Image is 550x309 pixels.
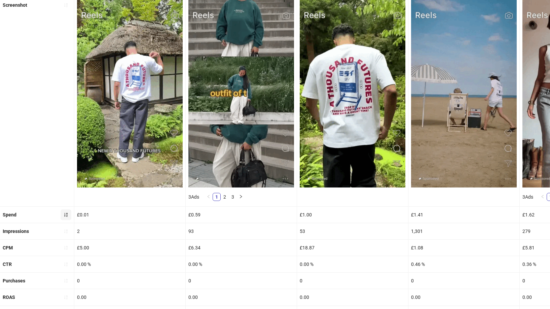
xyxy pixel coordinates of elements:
[3,278,25,283] b: Purchases
[186,273,297,289] div: 0
[74,273,185,289] div: 0
[213,193,220,201] a: 1
[408,240,519,256] div: £1.08
[297,273,408,289] div: 0
[186,207,297,223] div: £0.59
[74,256,185,272] div: 0.00 %
[237,193,245,201] li: Next Page
[541,195,545,199] span: left
[408,289,519,305] div: 0.00
[74,223,185,239] div: 2
[186,256,297,272] div: 0.00 %
[408,273,519,289] div: 0
[186,289,297,305] div: 0.00
[64,245,68,250] span: sort-ascending
[205,193,213,201] button: left
[539,193,547,201] button: left
[207,195,211,199] span: left
[188,194,199,200] span: 3 Ads
[205,193,213,201] li: Previous Page
[3,262,12,267] b: CTR
[522,194,533,200] span: 3 Ads
[64,229,68,234] span: sort-ascending
[3,245,13,250] b: CPM
[297,207,408,223] div: £1.00
[3,295,15,300] b: ROAS
[408,256,519,272] div: 0.46 %
[64,3,68,7] span: sort-ascending
[186,223,297,239] div: 93
[64,262,68,267] span: sort-ascending
[3,212,16,217] b: Spend
[221,193,228,201] a: 2
[64,212,68,217] span: sort-ascending
[539,193,547,201] li: Previous Page
[64,295,68,300] span: sort-ascending
[213,193,221,201] li: 1
[297,256,408,272] div: 0.00 %
[74,240,185,256] div: £5.00
[237,193,245,201] button: right
[239,195,243,199] span: right
[229,193,236,201] a: 3
[297,240,408,256] div: £18.87
[221,193,229,201] li: 2
[74,289,185,305] div: 0.00
[297,223,408,239] div: 53
[408,223,519,239] div: 1,301
[297,289,408,305] div: 0.00
[3,2,27,8] b: Screenshot
[186,240,297,256] div: £6.34
[64,278,68,283] span: sort-ascending
[408,207,519,223] div: £1.41
[74,207,185,223] div: £0.01
[3,229,29,234] b: Impressions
